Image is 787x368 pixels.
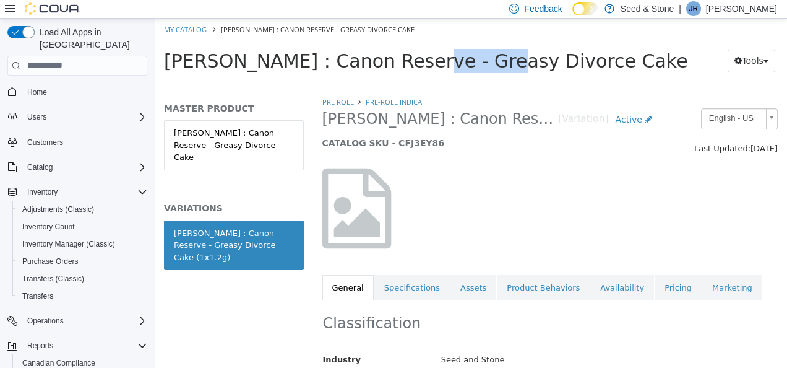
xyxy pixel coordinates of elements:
[17,289,58,304] a: Transfers
[524,2,562,15] span: Feedback
[500,256,547,283] a: Pricing
[9,32,533,53] span: [PERSON_NAME] : Canon Reserve - Greasy Divorce Cake
[168,79,199,88] a: Pre roll
[12,253,152,270] button: Purchase Orders
[436,256,499,283] a: Availability
[679,1,681,16] p: |
[461,96,488,106] span: Active
[9,84,149,95] h5: MASTER PRODUCT
[572,15,573,16] span: Dark Mode
[2,159,152,176] button: Catalog
[9,6,52,15] a: My Catalog
[546,90,623,111] a: English - US
[17,254,84,269] a: Purchase Orders
[168,336,207,346] span: Industry
[17,289,147,304] span: Transfers
[35,26,147,51] span: Load All Apps in [GEOGRAPHIC_DATA]
[66,6,260,15] span: [PERSON_NAME] : Canon Reserve - Greasy Divorce Cake
[19,209,139,245] div: [PERSON_NAME] : Canon Reserve - Greasy Divorce Cake (1x1.2g)
[621,1,674,16] p: Seed & Stone
[27,341,53,351] span: Reports
[22,256,79,266] span: Purchase Orders
[22,185,62,199] button: Inventory
[220,256,295,283] a: Specifications
[686,1,701,16] div: Jimmie Rao
[12,235,152,253] button: Inventory Manager (Classic)
[25,2,80,15] img: Cova
[22,204,94,214] span: Adjustments (Classic)
[2,108,152,126] button: Users
[17,271,89,286] a: Transfers (Classic)
[22,313,147,328] span: Operations
[342,256,435,283] a: Product Behaviors
[12,201,152,218] button: Adjustments (Classic)
[27,138,63,147] span: Customers
[547,90,606,110] span: English - US
[17,254,147,269] span: Purchase Orders
[22,134,147,150] span: Customers
[168,296,623,315] h2: Classification
[572,2,598,15] input: Dark Mode
[2,312,152,330] button: Operations
[2,183,152,201] button: Inventory
[168,256,219,283] a: General
[2,133,152,151] button: Customers
[22,160,58,175] button: Catalog
[22,110,51,125] button: Users
[9,102,149,152] a: [PERSON_NAME] : Canon Reserve - Greasy Divorce Cake
[22,338,58,353] button: Reports
[22,274,84,284] span: Transfers (Classic)
[27,316,64,326] span: Operations
[22,84,147,100] span: Home
[689,1,699,16] span: JR
[22,338,147,353] span: Reports
[296,256,342,283] a: Assets
[22,185,147,199] span: Inventory
[2,337,152,354] button: Reports
[22,239,115,249] span: Inventory Manager (Classic)
[168,91,404,110] span: [PERSON_NAME] : Canon Reserve - Greasy Divorce Cake (1x1.2g)
[12,218,152,235] button: Inventory Count
[12,287,152,305] button: Transfers
[596,125,623,134] span: [DATE]
[211,79,267,88] a: Pre-roll Indica
[706,1,777,16] p: [PERSON_NAME]
[548,256,608,283] a: Marketing
[17,237,147,252] span: Inventory Manager (Classic)
[22,85,52,100] a: Home
[277,331,632,353] div: Seed and Stone
[22,135,68,150] a: Customers
[403,96,454,106] small: [Variation]
[17,237,120,252] a: Inventory Manager (Classic)
[17,219,147,234] span: Inventory Count
[168,119,505,130] h5: CATALOG SKU - CFJ3EY86
[27,187,58,197] span: Inventory
[22,222,75,232] span: Inventory Count
[9,184,149,195] h5: VARIATIONS
[17,219,80,234] a: Inventory Count
[2,83,152,101] button: Home
[17,202,99,217] a: Adjustments (Classic)
[22,313,69,328] button: Operations
[22,358,95,368] span: Canadian Compliance
[12,270,152,287] button: Transfers (Classic)
[540,125,596,134] span: Last Updated:
[573,31,621,54] button: Tools
[27,112,46,122] span: Users
[17,202,147,217] span: Adjustments (Classic)
[22,160,147,175] span: Catalog
[27,87,47,97] span: Home
[22,291,53,301] span: Transfers
[22,110,147,125] span: Users
[27,162,53,172] span: Catalog
[17,271,147,286] span: Transfers (Classic)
